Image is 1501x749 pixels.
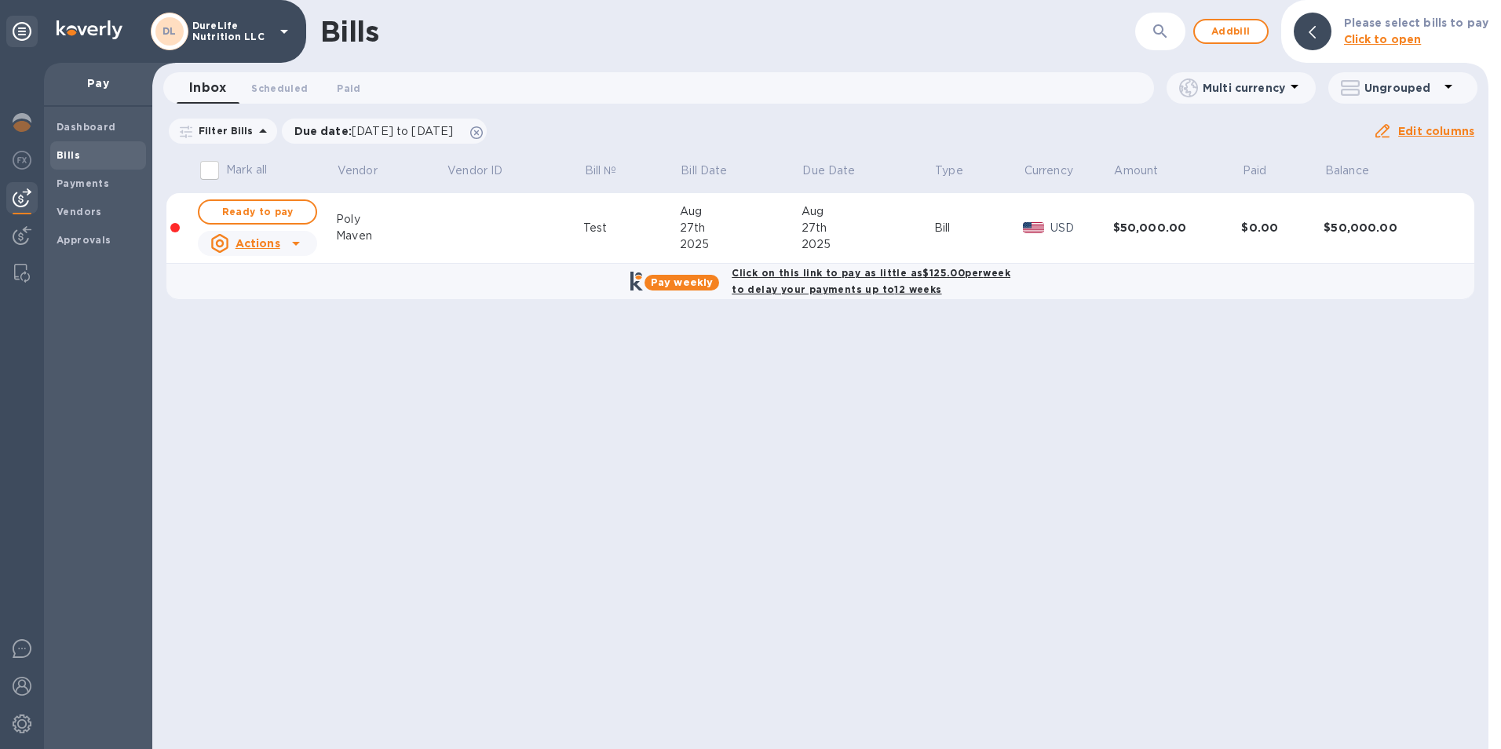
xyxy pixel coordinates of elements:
[935,163,984,179] span: Type
[57,75,140,91] p: Pay
[1243,163,1287,179] span: Paid
[198,199,317,225] button: Ready to pay
[681,163,727,179] p: Bill Date
[447,163,502,179] p: Vendor ID
[1207,22,1254,41] span: Add bill
[802,236,934,253] div: 2025
[1203,80,1285,96] p: Multi currency
[192,20,271,42] p: DureLife Nutrition LLC
[680,236,802,253] div: 2025
[680,203,802,220] div: Aug
[57,177,109,189] b: Payments
[802,163,855,179] p: Due Date
[1114,163,1158,179] p: Amount
[336,228,446,244] div: Maven
[338,163,398,179] span: Vendor
[251,80,308,97] span: Scheduled
[1243,163,1267,179] p: Paid
[163,25,177,37] b: DL
[681,163,747,179] span: Bill Date
[212,203,303,221] span: Ready to pay
[57,20,122,39] img: Logo
[57,206,102,217] b: Vendors
[1114,163,1178,179] span: Amount
[1023,222,1044,233] img: USD
[802,163,875,179] span: Due Date
[338,163,378,179] p: Vendor
[1344,16,1488,29] b: Please select bills to pay
[1241,220,1324,236] div: $0.00
[57,121,116,133] b: Dashboard
[680,220,802,236] div: 27th
[934,220,1024,236] div: Bill
[57,234,111,246] b: Approvals
[1050,220,1113,236] p: USD
[192,124,254,137] p: Filter Bills
[1398,125,1474,137] u: Edit columns
[1325,163,1390,179] span: Balance
[294,123,462,139] p: Due date :
[732,267,1010,295] b: Click on this link to pay as little as $125.00 per week to delay your payments up to 12 weeks
[189,77,226,99] span: Inbox
[1193,19,1269,44] button: Addbill
[1324,220,1452,236] div: $50,000.00
[337,80,360,97] span: Paid
[1364,80,1439,96] p: Ungrouped
[282,119,488,144] div: Due date:[DATE] to [DATE]
[935,163,963,179] p: Type
[226,162,267,178] p: Mark all
[651,276,713,288] b: Pay weekly
[1113,220,1242,236] div: $50,000.00
[585,163,637,179] span: Bill №
[802,220,934,236] div: 27th
[320,15,378,48] h1: Bills
[336,211,446,228] div: Poly
[1024,163,1073,179] p: Currency
[6,16,38,47] div: Unpin categories
[583,220,680,236] div: Test
[352,125,453,137] span: [DATE] to [DATE]
[1325,163,1369,179] p: Balance
[236,237,280,250] u: Actions
[585,163,617,179] p: Bill №
[13,151,31,170] img: Foreign exchange
[802,203,934,220] div: Aug
[1344,33,1422,46] b: Click to open
[57,149,80,161] b: Bills
[447,163,523,179] span: Vendor ID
